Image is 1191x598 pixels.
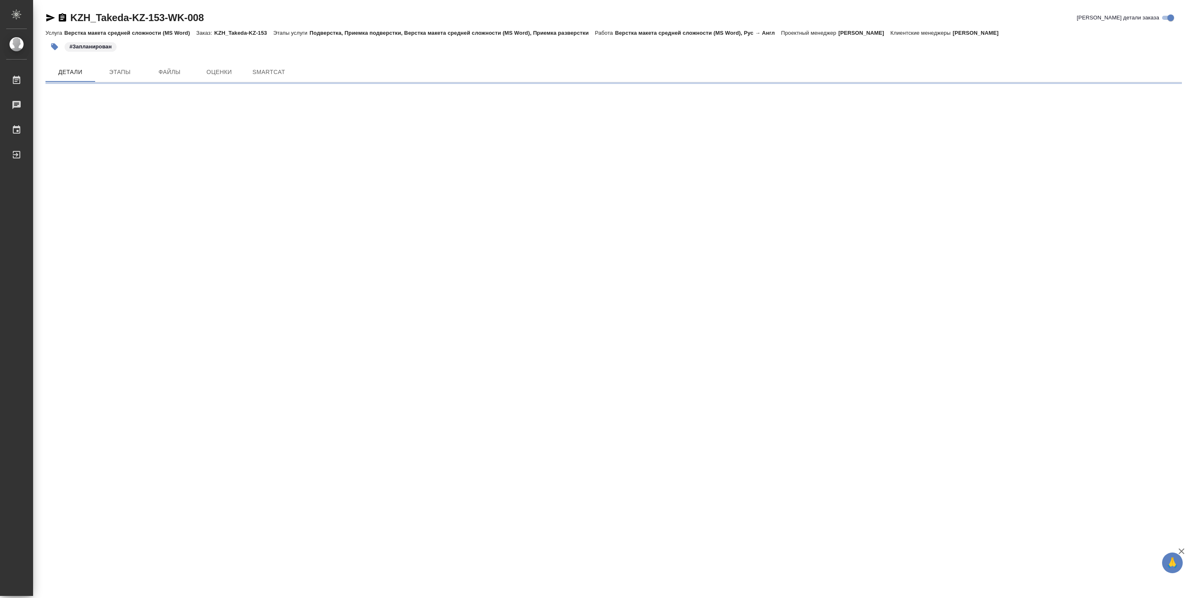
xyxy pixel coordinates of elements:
[249,67,289,77] span: SmartCat
[615,30,781,36] p: Верстка макета средней сложности (MS Word), Рус → Англ
[1162,553,1183,573] button: 🙏
[1165,554,1179,572] span: 🙏
[69,43,112,51] p: #Запланирован
[1077,14,1159,22] span: [PERSON_NAME] детали заказа
[64,30,196,36] p: Верстка макета средней сложности (MS Word)
[45,13,55,23] button: Скопировать ссылку для ЯМессенджера
[595,30,615,36] p: Работа
[273,30,310,36] p: Этапы услуги
[199,67,239,77] span: Оценки
[57,13,67,23] button: Скопировать ссылку
[953,30,1005,36] p: [PERSON_NAME]
[838,30,890,36] p: [PERSON_NAME]
[781,30,838,36] p: Проектный менеджер
[100,67,140,77] span: Этапы
[150,67,189,77] span: Файлы
[45,30,64,36] p: Услуга
[45,38,64,56] button: Добавить тэг
[64,43,117,50] span: Запланирован
[214,30,273,36] p: KZH_Takeda-KZ-153
[310,30,595,36] p: Подверстка, Приемка подверстки, Верстка макета средней сложности (MS Word), Приемка разверстки
[70,12,204,23] a: KZH_Takeda-KZ-153-WK-008
[890,30,953,36] p: Клиентские менеджеры
[196,30,214,36] p: Заказ:
[50,67,90,77] span: Детали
